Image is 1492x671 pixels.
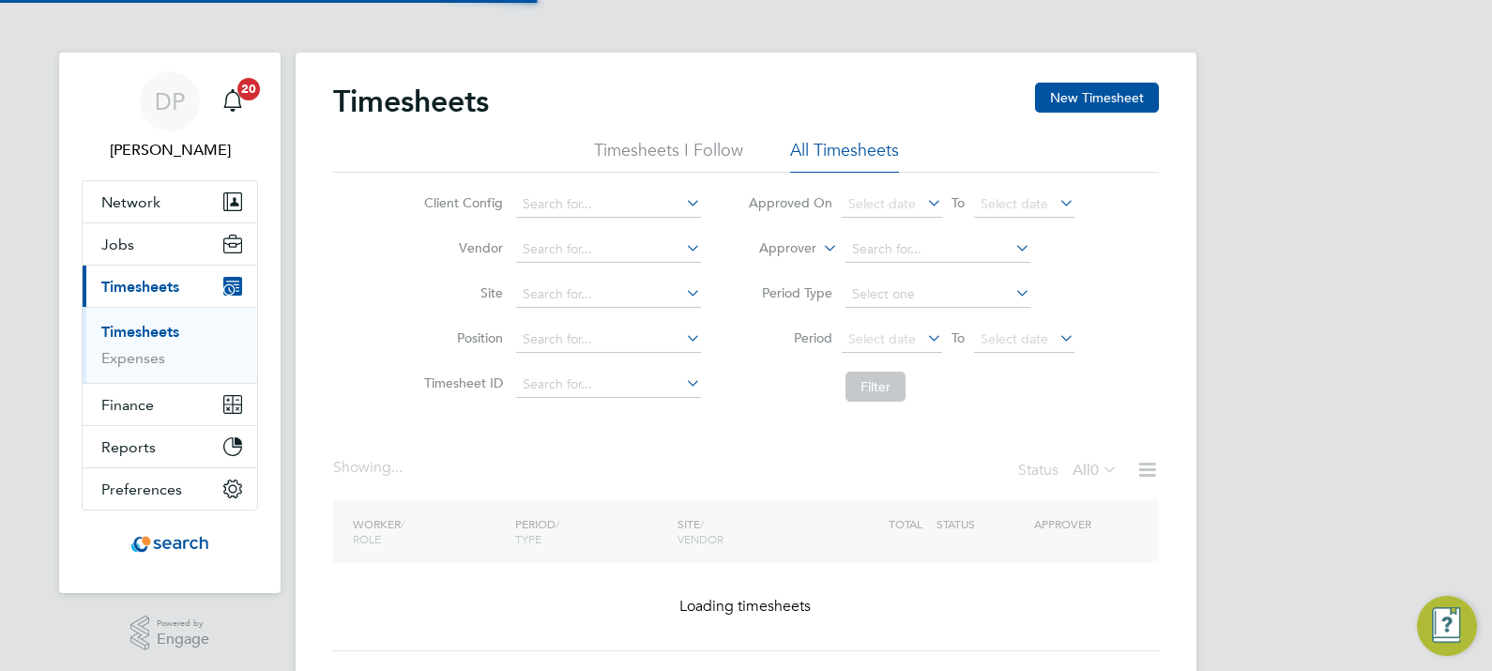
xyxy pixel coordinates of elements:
span: Select date [981,195,1048,212]
input: Search for... [516,282,701,308]
div: Status [1018,458,1121,484]
span: Finance [101,396,154,414]
a: 20 [214,71,251,131]
label: Site [419,284,503,301]
span: Select date [848,330,916,347]
button: Reports [83,426,257,467]
span: Timesheets [101,278,179,296]
button: New Timesheet [1035,83,1159,113]
span: ... [391,458,403,477]
input: Search for... [516,236,701,263]
a: Timesheets [101,323,179,341]
button: Preferences [83,468,257,510]
button: Timesheets [83,266,257,307]
img: searchconsultancy-logo-retina.png [131,529,209,559]
span: 0 [1090,461,1099,480]
a: Expenses [101,349,165,367]
span: Dan Proudfoot [82,139,258,161]
span: Powered by [157,616,209,632]
label: Period Type [748,284,832,301]
button: Filter [845,372,906,402]
label: All [1073,461,1118,480]
span: To [946,191,970,215]
input: Search for... [516,191,701,218]
input: Search for... [845,236,1030,263]
div: Timesheets [83,307,257,383]
span: Network [101,193,160,211]
label: Approver [732,239,816,258]
input: Search for... [516,327,701,353]
span: Select date [848,195,916,212]
label: Timesheet ID [419,374,503,391]
label: Period [748,329,832,346]
div: Showing [333,458,406,478]
label: Vendor [419,239,503,256]
span: DP [155,89,185,114]
label: Approved On [748,194,832,211]
button: Network [83,181,257,222]
input: Search for... [516,372,701,398]
nav: Main navigation [59,53,281,593]
button: Jobs [83,223,257,265]
span: 20 [237,78,260,100]
li: All Timesheets [790,139,899,173]
span: Jobs [101,236,134,253]
span: Reports [101,438,156,456]
span: Select date [981,330,1048,347]
a: DP[PERSON_NAME] [82,71,258,161]
label: Client Config [419,194,503,211]
li: Timesheets I Follow [594,139,743,173]
label: Position [419,329,503,346]
h2: Timesheets [333,83,489,120]
span: Engage [157,632,209,648]
button: Engage Resource Center [1417,596,1477,656]
a: Powered byEngage [130,616,210,651]
span: Preferences [101,480,182,498]
button: Finance [83,384,257,425]
span: To [946,326,970,350]
a: Go to home page [82,529,258,559]
input: Select one [845,282,1030,308]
